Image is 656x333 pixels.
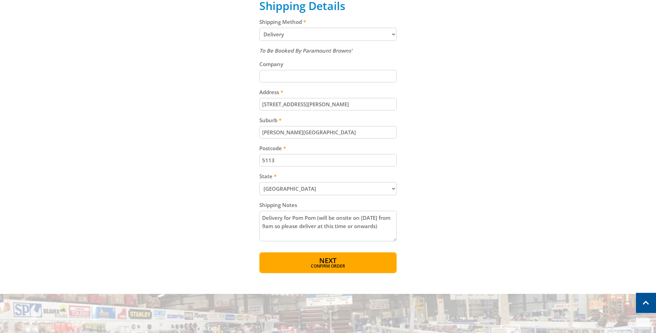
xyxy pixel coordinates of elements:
[259,154,397,166] input: Please enter your postcode.
[259,144,397,152] label: Postcode
[259,182,397,195] select: Please select your state.
[259,172,397,180] label: State
[259,116,397,124] label: Suburb
[319,256,336,265] span: Next
[274,264,382,268] span: Confirm order
[259,60,397,68] label: Company
[259,47,352,54] em: To Be Booked By Paramount Browns'
[259,201,397,209] label: Shipping Notes
[259,28,397,41] select: Please select a shipping method.
[259,98,397,110] input: Please enter your address.
[259,18,397,26] label: Shipping Method
[259,126,397,138] input: Please enter your suburb.
[259,88,397,96] label: Address
[259,252,397,273] button: Next Confirm order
